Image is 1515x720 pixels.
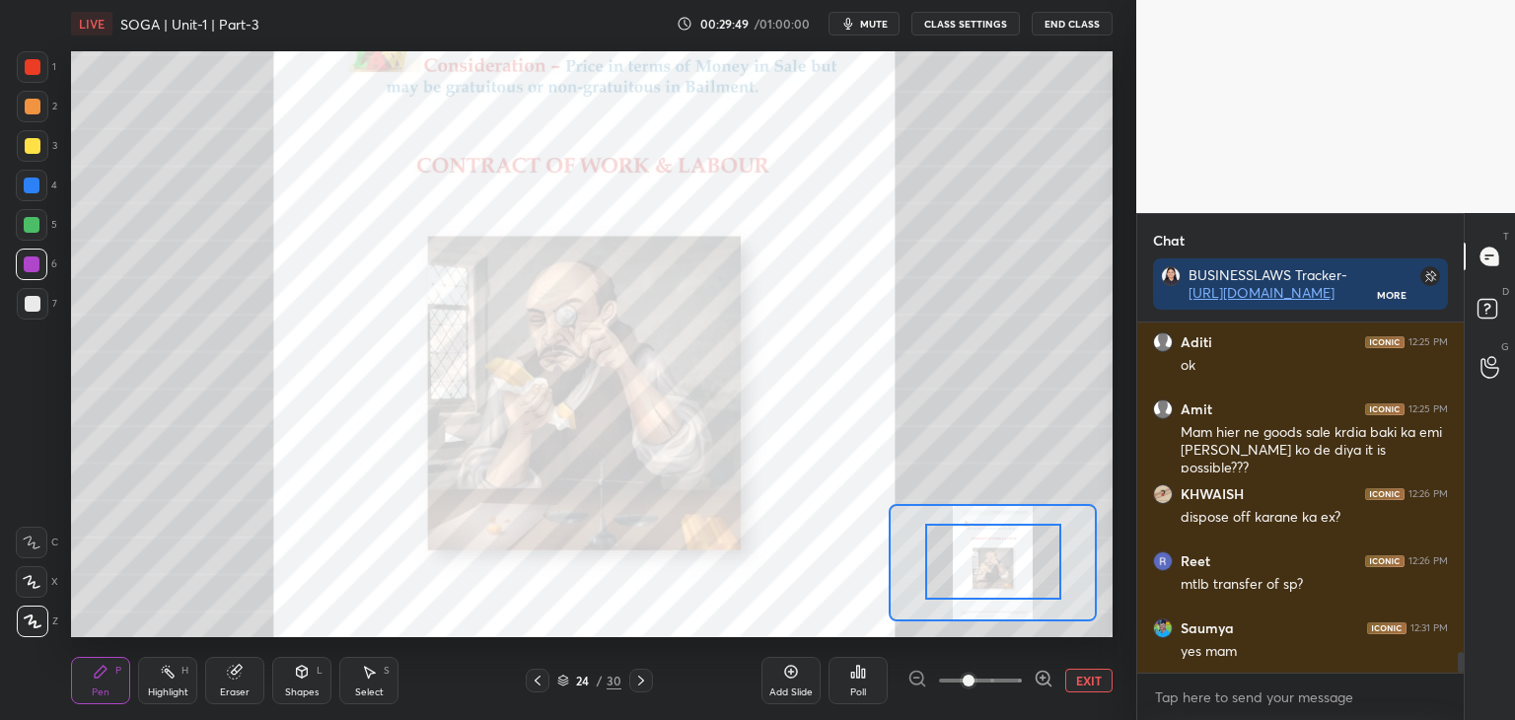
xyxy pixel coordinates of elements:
a: [URL][DOMAIN_NAME] [1189,283,1335,302]
div: / [597,675,603,686]
h6: KHWAISH [1181,485,1244,503]
div: BUSINESSLAWS Tracker- [1189,266,1378,302]
button: End Class [1032,12,1113,36]
div: LIVE [71,12,112,36]
div: X [16,566,58,598]
div: Eraser [220,687,250,697]
p: Chat [1137,214,1200,266]
div: Highlight [148,687,188,697]
img: 1d9caf79602a43199c593e4a951a70c3.jpg [1161,266,1181,286]
div: 12:26 PM [1408,488,1448,500]
div: 24 [573,675,593,686]
div: Pen [92,687,109,697]
div: 5 [16,209,57,241]
img: iconic-dark.1390631f.png [1365,555,1405,567]
div: grid [1137,323,1464,674]
h6: Aditi [1181,333,1212,351]
div: Select [355,687,384,697]
h6: Saumya [1181,619,1234,637]
img: iconic-dark.1390631f.png [1365,336,1405,348]
div: S [384,666,390,676]
button: mute [829,12,900,36]
img: default.png [1153,399,1173,419]
button: EXIT [1065,669,1113,692]
img: iconic-dark.1390631f.png [1367,622,1407,634]
div: Poll [850,687,866,697]
p: T [1503,229,1509,244]
div: 3 [17,130,57,162]
p: G [1501,339,1509,354]
span: mute [860,17,888,31]
div: Z [17,606,58,637]
img: 33c90eaa09fb446b8195cfdb4562edd4.jpg [1153,618,1173,638]
img: iconic-dark.1390631f.png [1365,403,1405,415]
h6: Amit [1181,400,1212,418]
h6: Reet [1181,552,1210,570]
div: 4 [16,170,57,201]
img: 3 [1153,484,1173,504]
p: D [1502,284,1509,299]
div: H [181,666,188,676]
div: yes mam [1181,642,1448,662]
div: 7 [17,288,57,320]
div: Add Slide [769,687,813,697]
div: 30 [607,672,621,689]
div: mtlb transfer of sp? [1181,575,1448,595]
div: ok [1181,356,1448,376]
div: 1 [17,51,56,83]
div: L [317,666,323,676]
div: 6 [16,249,57,280]
div: P [115,666,121,676]
div: More [1377,288,1407,302]
div: Mam hier ne goods sale krdia baki ka emi [PERSON_NAME] ko de diya it is possible??? [1181,423,1448,478]
img: iconic-dark.1390631f.png [1365,488,1405,500]
div: Shapes [285,687,319,697]
div: C [16,527,58,558]
div: dispose off karane ka ex? [1181,508,1448,528]
div: 12:26 PM [1408,555,1448,567]
img: default.png [1153,332,1173,352]
div: 12:25 PM [1408,403,1448,415]
div: 12:25 PM [1408,336,1448,348]
img: 3 [1153,551,1173,571]
div: 12:31 PM [1410,622,1448,634]
button: CLASS SETTINGS [911,12,1020,36]
div: 2 [17,91,57,122]
h4: SOGA | Unit-1 | Part-3 [120,15,258,34]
